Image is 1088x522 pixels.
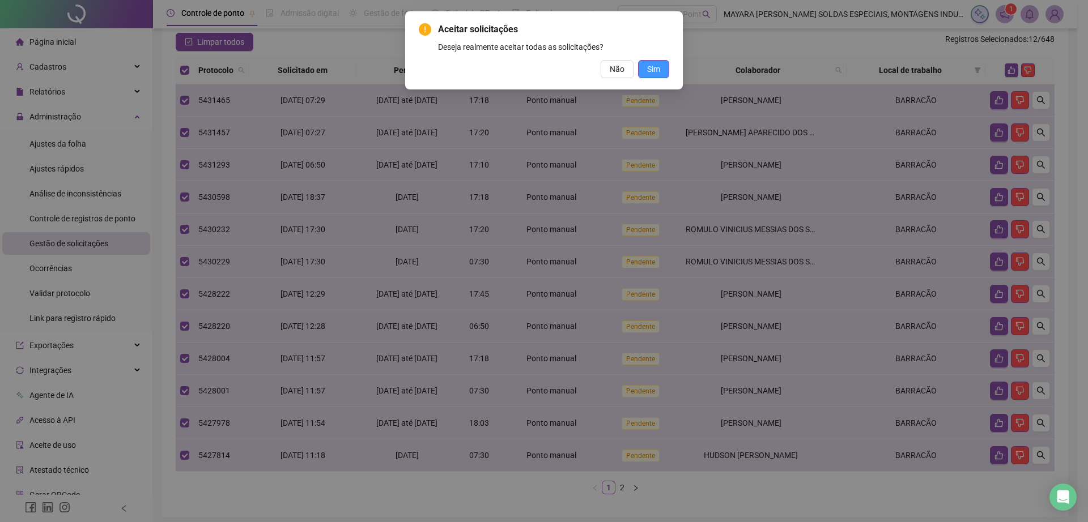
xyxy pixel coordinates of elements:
button: Sim [638,60,669,78]
div: Deseja realmente aceitar todas as solicitações? [438,41,669,53]
span: Sim [647,63,660,75]
span: Não [610,63,624,75]
div: Open Intercom Messenger [1049,484,1077,511]
button: Não [601,60,634,78]
span: exclamation-circle [419,23,431,36]
span: Aceitar solicitações [438,23,669,36]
